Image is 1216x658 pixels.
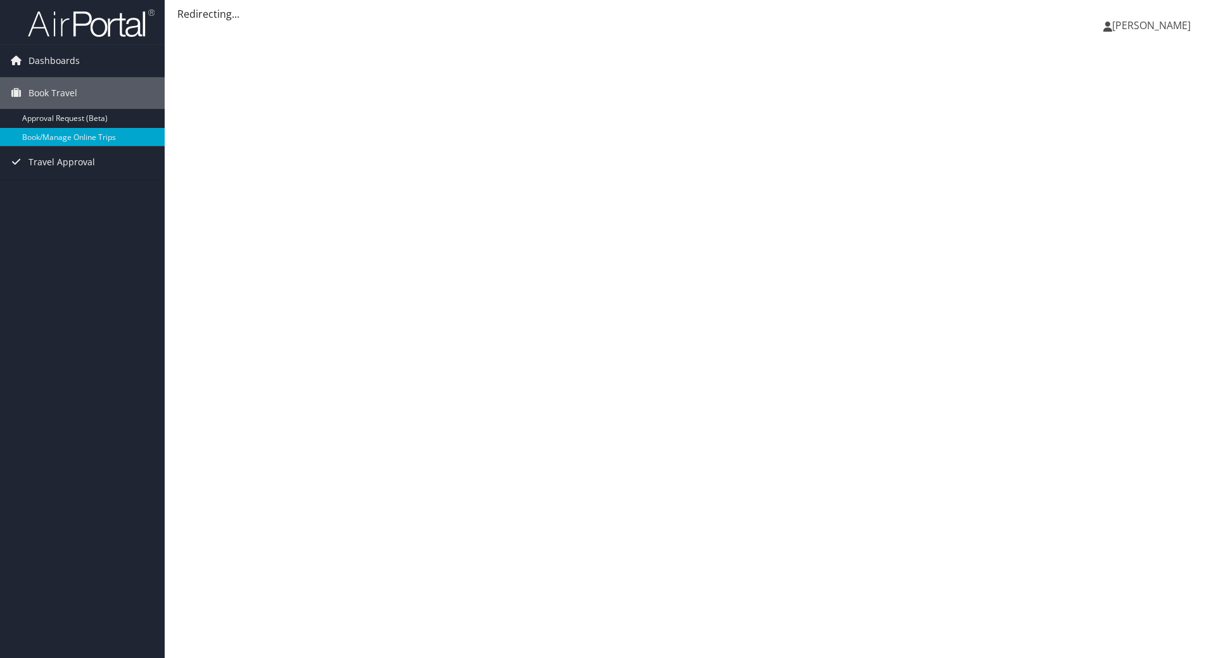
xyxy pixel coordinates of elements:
[28,77,77,109] span: Book Travel
[177,6,1203,22] div: Redirecting...
[1103,6,1203,44] a: [PERSON_NAME]
[28,146,95,178] span: Travel Approval
[28,45,80,77] span: Dashboards
[1112,18,1191,32] span: [PERSON_NAME]
[28,8,155,38] img: airportal-logo.png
